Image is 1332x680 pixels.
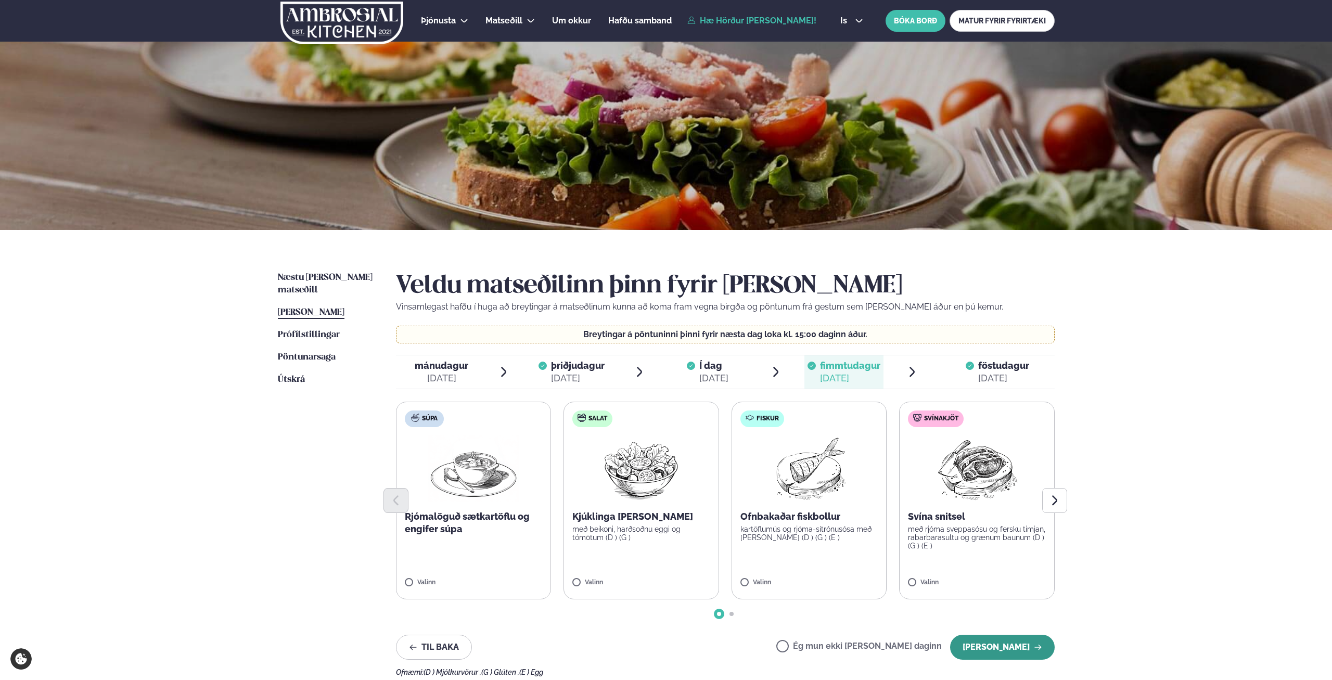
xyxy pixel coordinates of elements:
img: Salad.png [595,435,687,502]
img: salad.svg [578,414,586,422]
span: Fiskur [757,415,779,423]
img: logo [280,2,404,44]
div: [DATE] [699,372,728,384]
img: pork.svg [913,414,921,422]
span: (D ) Mjólkurvörur , [424,668,481,676]
p: kartöflumús og rjóma-sítrónusósa með [PERSON_NAME] (D ) (G ) (E ) [740,525,878,542]
div: [DATE] [551,372,605,384]
p: Breytingar á pöntuninni þinni fyrir næsta dag loka kl. 15:00 daginn áður. [406,330,1044,339]
div: Ofnæmi: [396,668,1055,676]
span: fimmtudagur [820,360,880,371]
span: Súpa [422,415,438,423]
span: Svínakjöt [924,415,958,423]
img: fish.svg [746,414,754,422]
span: (G ) Glúten , [481,668,519,676]
a: Pöntunarsaga [278,351,336,364]
span: Næstu [PERSON_NAME] matseðill [278,273,373,294]
a: Cookie settings [10,648,32,670]
p: Rjómalöguð sætkartöflu og engifer súpa [405,510,543,535]
p: með rjóma sveppasósu og fersku timjan, rabarbarasultu og grænum baunum (D ) (G ) (E ) [908,525,1046,550]
a: Prófílstillingar [278,329,340,341]
p: Ofnbakaðar fiskbollur [740,510,878,523]
a: Um okkur [552,15,591,27]
p: Svína snitsel [908,510,1046,523]
p: með beikoni, harðsoðnu eggi og tómötum (D ) (G ) [572,525,710,542]
img: Pork-Meat.png [931,435,1023,502]
span: [PERSON_NAME] [278,308,344,317]
span: Prófílstillingar [278,330,340,339]
span: Go to slide 1 [717,612,721,616]
a: Þjónusta [421,15,456,27]
a: Matseðill [485,15,522,27]
p: Kjúklinga [PERSON_NAME] [572,510,710,523]
button: Til baka [396,635,472,660]
span: is [840,17,850,25]
button: Next slide [1042,488,1067,513]
span: Um okkur [552,16,591,25]
a: [PERSON_NAME] [278,306,344,319]
a: MATUR FYRIR FYRIRTÆKI [950,10,1055,32]
span: Útskrá [278,375,305,384]
img: Soup.png [428,435,519,502]
img: Fish.png [763,435,855,502]
a: Hæ Hörður [PERSON_NAME]! [687,16,816,25]
span: föstudagur [978,360,1029,371]
a: Næstu [PERSON_NAME] matseðill [278,272,375,297]
img: soup.svg [411,414,419,422]
div: [DATE] [978,372,1029,384]
button: BÓKA BORÐ [886,10,945,32]
h2: Veldu matseðilinn þinn fyrir [PERSON_NAME] [396,272,1055,301]
button: is [832,17,871,25]
span: (E ) Egg [519,668,543,676]
button: Previous slide [383,488,408,513]
span: Go to slide 2 [729,612,734,616]
span: mánudagur [415,360,468,371]
span: þriðjudagur [551,360,605,371]
span: Salat [588,415,607,423]
span: Hafðu samband [608,16,672,25]
div: [DATE] [820,372,880,384]
button: [PERSON_NAME] [950,635,1055,660]
span: Matseðill [485,16,522,25]
p: Vinsamlegast hafðu í huga að breytingar á matseðlinum kunna að koma fram vegna birgða og pöntunum... [396,301,1055,313]
a: Hafðu samband [608,15,672,27]
span: Pöntunarsaga [278,353,336,362]
a: Útskrá [278,374,305,386]
div: [DATE] [415,372,468,384]
span: Í dag [699,360,728,372]
span: Þjónusta [421,16,456,25]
